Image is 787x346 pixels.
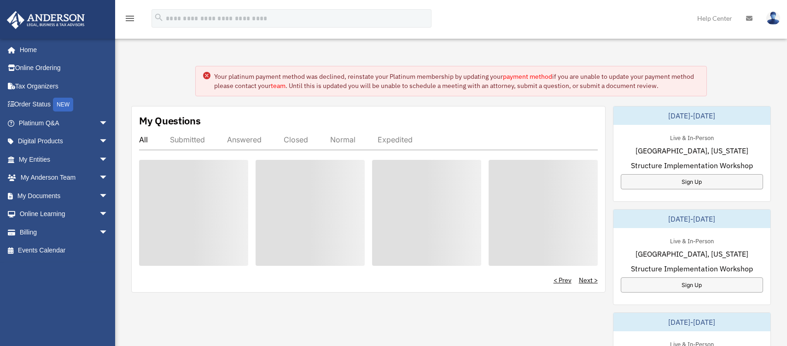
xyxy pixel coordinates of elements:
[766,12,780,25] img: User Pic
[631,160,753,171] span: Structure Implementation Workshop
[554,276,571,285] a: < Prev
[635,248,748,259] span: [GEOGRAPHIC_DATA], [US_STATE]
[6,150,122,169] a: My Entitiesarrow_drop_down
[99,150,117,169] span: arrow_drop_down
[631,263,753,274] span: Structure Implementation Workshop
[6,169,122,187] a: My Anderson Teamarrow_drop_down
[330,135,356,144] div: Normal
[6,59,122,77] a: Online Ordering
[99,205,117,224] span: arrow_drop_down
[6,223,122,241] a: Billingarrow_drop_down
[6,132,122,151] a: Digital Productsarrow_drop_down
[99,114,117,133] span: arrow_drop_down
[663,235,721,245] div: Live & In-Person
[621,174,763,189] a: Sign Up
[227,135,262,144] div: Answered
[99,169,117,188] span: arrow_drop_down
[99,187,117,205] span: arrow_drop_down
[214,72,699,90] div: Your platinum payment method was declined, reinstate your Platinum membership by updating your if...
[139,114,201,128] div: My Questions
[124,13,135,24] i: menu
[579,276,598,285] a: Next >
[613,210,770,228] div: [DATE]-[DATE]
[284,135,308,144] div: Closed
[154,12,164,23] i: search
[170,135,205,144] div: Submitted
[99,223,117,242] span: arrow_drop_down
[503,72,552,81] a: payment method
[378,135,413,144] div: Expedited
[139,135,148,144] div: All
[99,132,117,151] span: arrow_drop_down
[6,95,122,114] a: Order StatusNEW
[124,16,135,24] a: menu
[6,77,122,95] a: Tax Organizers
[635,145,748,156] span: [GEOGRAPHIC_DATA], [US_STATE]
[6,241,122,260] a: Events Calendar
[271,82,286,90] a: team
[6,205,122,223] a: Online Learningarrow_drop_down
[6,41,117,59] a: Home
[613,106,770,125] div: [DATE]-[DATE]
[53,98,73,111] div: NEW
[6,114,122,132] a: Platinum Q&Aarrow_drop_down
[621,277,763,293] a: Sign Up
[6,187,122,205] a: My Documentsarrow_drop_down
[4,11,87,29] img: Anderson Advisors Platinum Portal
[613,313,770,331] div: [DATE]-[DATE]
[663,132,721,142] div: Live & In-Person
